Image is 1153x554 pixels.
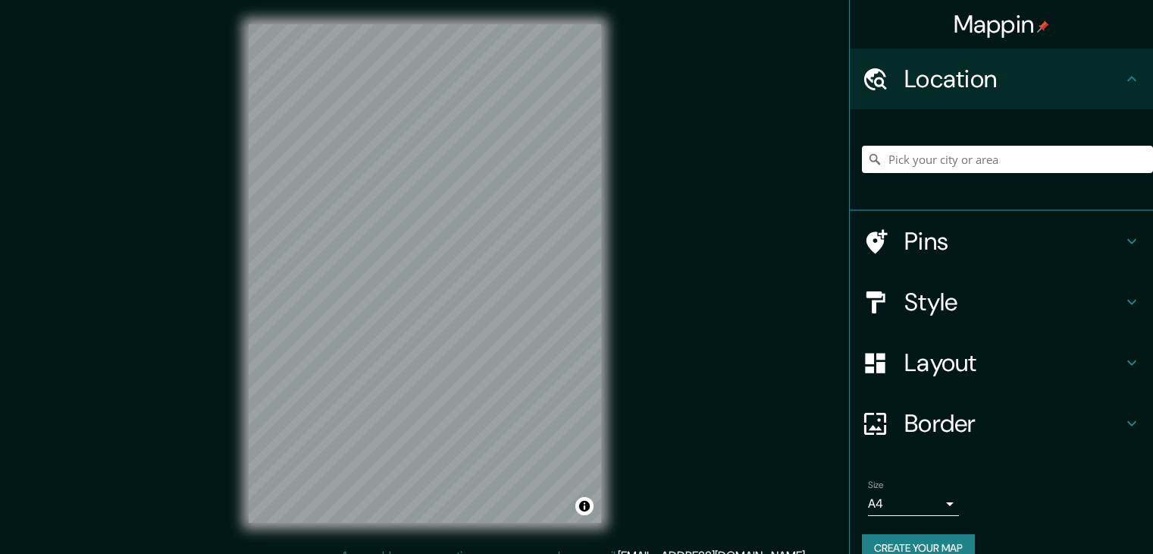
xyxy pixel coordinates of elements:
label: Size [868,479,884,492]
div: Border [850,393,1153,454]
div: Location [850,49,1153,109]
h4: Pins [904,226,1123,257]
h4: Location [904,64,1123,94]
h4: Layout [904,348,1123,378]
div: A4 [868,492,959,516]
div: Layout [850,332,1153,393]
canvas: Map [249,24,601,523]
img: pin-icon.png [1037,20,1049,33]
input: Pick your city or area [862,146,1153,173]
button: Toggle attribution [575,497,594,515]
div: Style [850,272,1153,332]
h4: Mappin [954,9,1050,39]
h4: Border [904,408,1123,439]
h4: Style [904,287,1123,317]
div: Pins [850,211,1153,272]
